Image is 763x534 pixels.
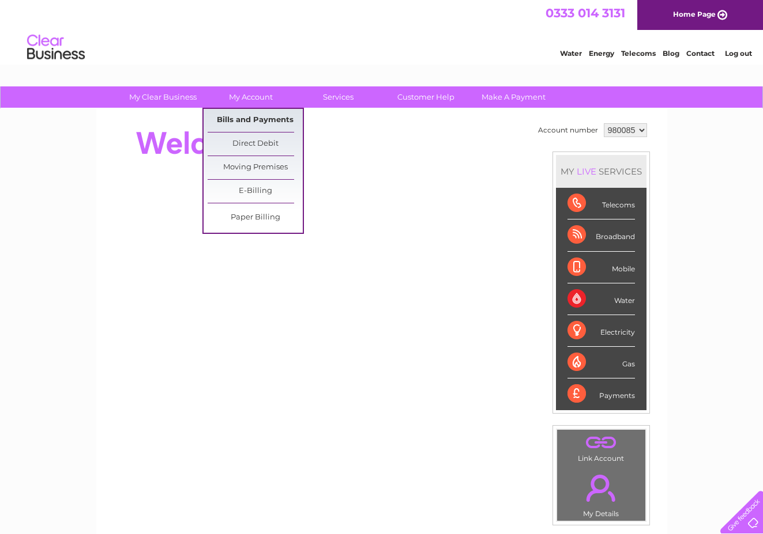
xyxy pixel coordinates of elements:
a: Contact [686,49,715,58]
div: Electricity [567,315,635,347]
a: Direct Debit [208,132,303,156]
a: . [560,433,642,453]
div: Gas [567,347,635,378]
div: Water [567,283,635,315]
div: Mobile [567,252,635,283]
div: Broadband [567,219,635,251]
a: Customer Help [378,86,473,108]
td: My Details [557,465,646,521]
div: Telecoms [567,188,635,219]
a: Make A Payment [466,86,561,108]
a: Water [560,49,582,58]
a: Blog [663,49,679,58]
a: . [560,468,642,508]
a: Telecoms [621,49,656,58]
a: 0333 014 3131 [546,6,625,20]
a: Log out [725,49,752,58]
td: Link Account [557,429,646,465]
div: Clear Business is a trading name of Verastar Limited (registered in [GEOGRAPHIC_DATA] No. 3667643... [110,6,655,56]
td: Account number [535,120,601,140]
div: LIVE [574,166,599,177]
a: Bills and Payments [208,109,303,132]
a: Paper Billing [208,206,303,229]
img: logo.png [27,30,85,65]
a: Moving Premises [208,156,303,179]
div: Payments [567,378,635,410]
a: E-Billing [208,180,303,203]
a: Services [291,86,386,108]
a: My Clear Business [115,86,211,108]
a: Energy [589,49,614,58]
a: My Account [203,86,298,108]
div: MY SERVICES [556,155,647,188]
